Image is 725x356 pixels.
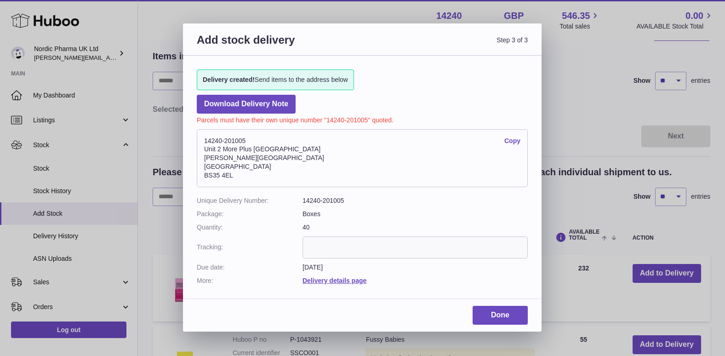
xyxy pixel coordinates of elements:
[197,129,528,187] address: 14240-201005 Unit 2 More Plus [GEOGRAPHIC_DATA] [PERSON_NAME][GEOGRAPHIC_DATA] [GEOGRAPHIC_DATA] ...
[197,223,303,232] dt: Quantity:
[197,276,303,285] dt: More:
[303,196,528,205] dd: 14240-201005
[504,137,520,145] a: Copy
[303,223,528,232] dd: 40
[203,76,255,83] strong: Delivery created!
[197,33,362,58] h3: Add stock delivery
[197,95,296,114] a: Download Delivery Note
[303,210,528,218] dd: Boxes
[303,263,528,272] dd: [DATE]
[197,196,303,205] dt: Unique Delivery Number:
[303,277,366,284] a: Delivery details page
[197,263,303,272] dt: Due date:
[362,33,528,58] span: Step 3 of 3
[197,210,303,218] dt: Package:
[197,236,303,258] dt: Tracking:
[197,114,528,125] p: Parcels must have their own unique number "14240-201005" quoted.
[473,306,528,325] a: Done
[203,75,348,84] span: Send items to the address below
